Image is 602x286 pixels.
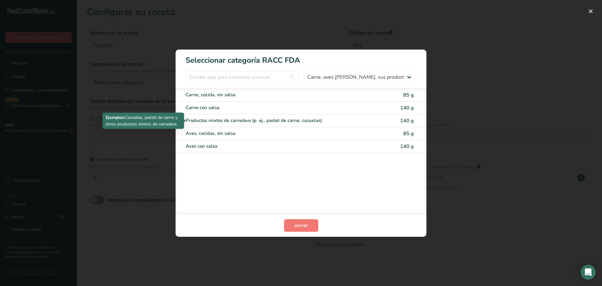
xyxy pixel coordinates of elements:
[400,104,414,111] span: 140 g
[294,222,308,229] font: cerrar
[106,114,125,120] font: Ejemplos:
[400,143,414,150] span: 140 g
[186,104,364,111] div: Carne con salsa
[186,91,364,98] div: Carne, cocida, sin salsa
[403,130,414,137] span: 85 g
[186,117,364,124] div: Productos mixtos de carne/ave (p. ej., pastel de carne, cazuelas)
[581,265,596,280] div: Abrir Intercom Messenger
[400,117,414,124] span: 140 g
[284,219,318,232] button: cerrar
[106,114,177,127] font: Cazuelas, pastel de carne y otros productos mixtos de carne/ave.
[186,55,300,65] font: Seleccionar categoría RACC FDA
[186,71,298,83] input: Escribe aquí para comenzar a buscar..
[186,143,364,150] div: Aves con salsa
[403,92,414,98] span: 85 g
[186,130,364,137] div: Aves, cocidas, sin salsa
